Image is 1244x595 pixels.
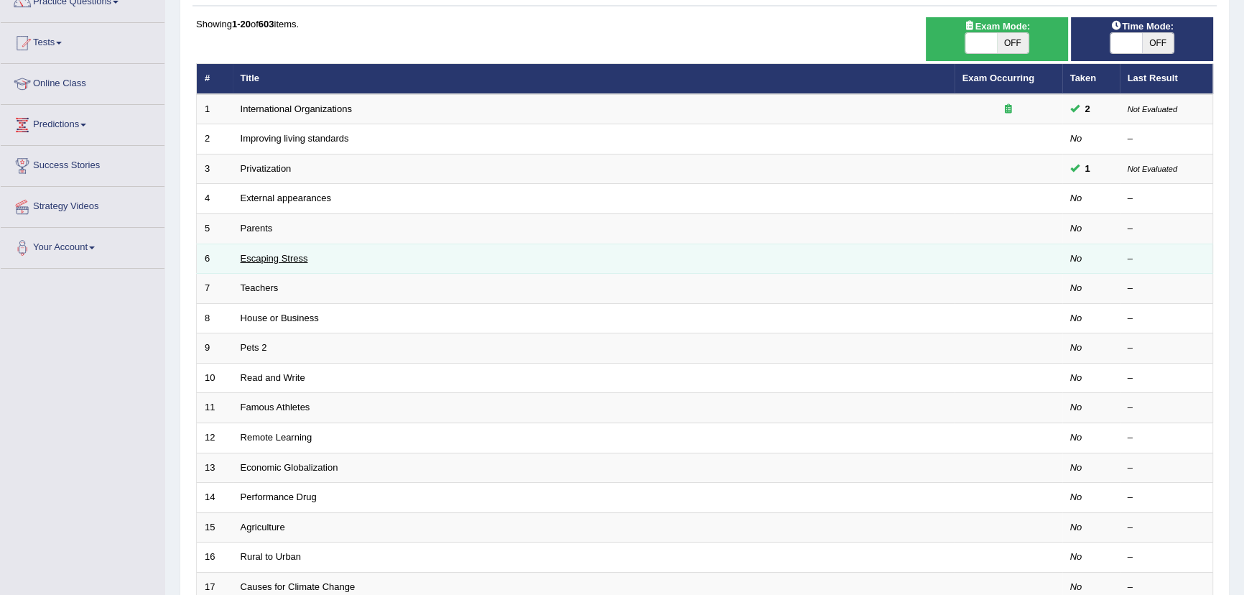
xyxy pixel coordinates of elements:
a: Improving living standards [241,133,349,144]
em: No [1070,342,1082,353]
span: Time Mode: [1105,19,1179,34]
a: Exam Occurring [962,73,1034,83]
div: – [1128,550,1205,564]
em: No [1070,581,1082,592]
a: Escaping Stress [241,253,308,264]
em: No [1070,313,1082,323]
div: – [1128,282,1205,295]
div: – [1128,252,1205,266]
a: Agriculture [241,522,285,532]
div: – [1128,341,1205,355]
em: No [1070,372,1082,383]
div: – [1128,491,1205,504]
a: External appearances [241,193,331,203]
em: No [1070,522,1082,532]
td: 13 [197,453,233,483]
div: – [1128,372,1205,385]
div: – [1128,431,1205,445]
a: Success Stories [1,146,164,182]
em: No [1070,551,1082,562]
a: Your Account [1,228,164,264]
div: – [1128,521,1205,535]
th: Title [233,64,955,94]
em: No [1070,253,1082,264]
span: OFF [997,33,1029,53]
em: No [1070,223,1082,234]
div: Exam occurring question [962,103,1054,116]
em: No [1070,462,1082,473]
a: Remote Learning [241,432,312,443]
span: You can still take this question [1080,101,1096,116]
a: Pets 2 [241,342,267,353]
em: No [1070,402,1082,412]
b: 1-20 [232,19,251,29]
td: 7 [197,274,233,304]
td: 15 [197,512,233,543]
a: Strategy Videos [1,187,164,223]
a: Online Class [1,64,164,100]
em: No [1070,432,1082,443]
b: 603 [259,19,274,29]
th: Taken [1062,64,1120,94]
a: International Organizations [241,103,352,114]
td: 6 [197,244,233,274]
td: 14 [197,483,233,513]
div: – [1128,401,1205,415]
span: Exam Mode: [957,19,1035,34]
div: – [1128,461,1205,475]
td: 12 [197,423,233,453]
a: Privatization [241,163,292,174]
td: 8 [197,303,233,333]
div: – [1128,222,1205,236]
em: No [1070,492,1082,502]
em: No [1070,282,1082,293]
td: 5 [197,214,233,244]
td: 2 [197,124,233,154]
a: Predictions [1,105,164,141]
a: Performance Drug [241,492,317,502]
a: Teachers [241,282,279,293]
td: 9 [197,333,233,364]
span: You can still take this question [1080,161,1096,176]
span: OFF [1142,33,1174,53]
small: Not Evaluated [1128,165,1177,173]
em: No [1070,193,1082,203]
th: Last Result [1120,64,1213,94]
td: 16 [197,543,233,573]
div: Showing of items. [196,17,1213,31]
em: No [1070,133,1082,144]
div: – [1128,312,1205,326]
a: Economic Globalization [241,462,338,473]
td: 11 [197,393,233,423]
a: Causes for Climate Change [241,581,356,592]
td: 4 [197,184,233,214]
small: Not Evaluated [1128,105,1177,114]
td: 3 [197,154,233,184]
a: House or Business [241,313,319,323]
div: – [1128,581,1205,594]
a: Famous Athletes [241,402,310,412]
a: Rural to Urban [241,551,302,562]
div: Show exams occurring in exams [926,17,1068,61]
a: Tests [1,23,164,59]
td: 1 [197,94,233,124]
div: – [1128,132,1205,146]
div: – [1128,192,1205,206]
a: Parents [241,223,273,234]
th: # [197,64,233,94]
td: 10 [197,363,233,393]
a: Read and Write [241,372,305,383]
